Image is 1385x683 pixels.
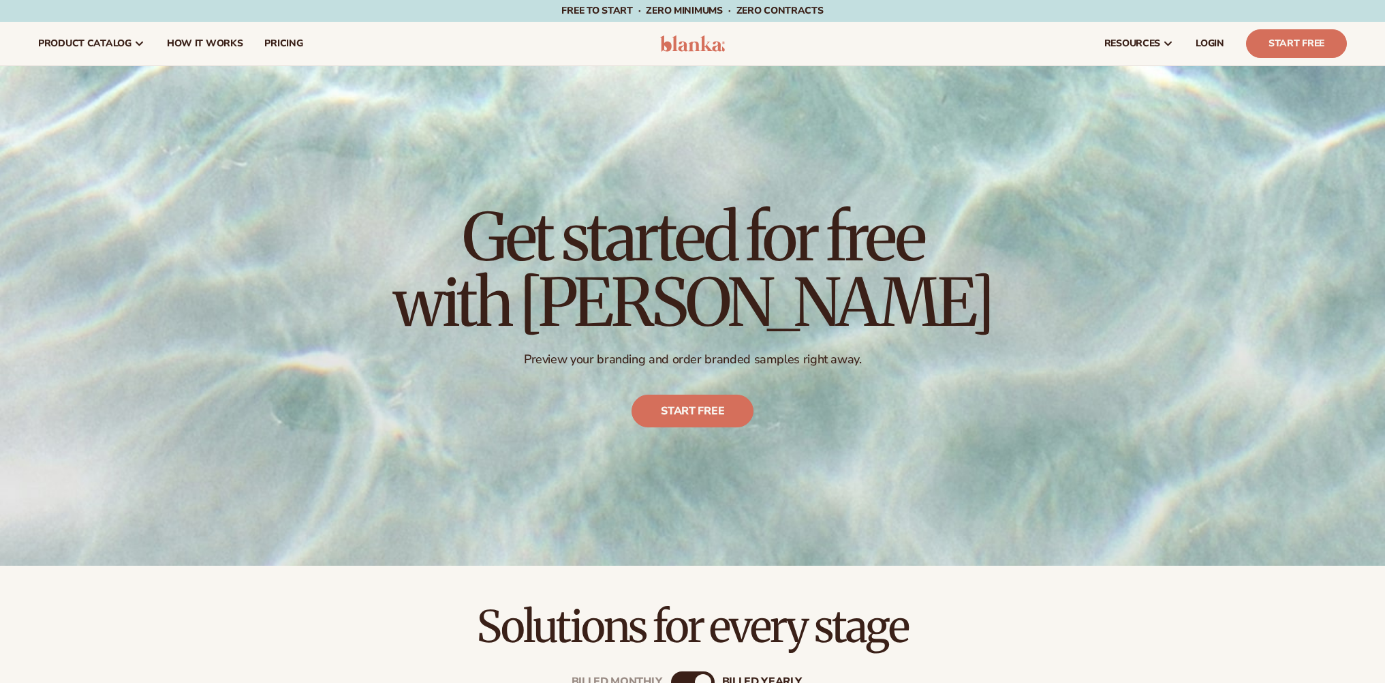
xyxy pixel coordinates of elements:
p: Preview your branding and order branded samples right away. [393,352,993,367]
a: Start free [632,395,753,427]
span: resources [1104,38,1160,49]
span: product catalog [38,38,131,49]
a: pricing [253,22,313,65]
span: How It Works [167,38,243,49]
h2: Solutions for every stage [38,604,1347,650]
span: Free to start · ZERO minimums · ZERO contracts [561,4,823,17]
span: LOGIN [1196,38,1224,49]
a: resources [1093,22,1185,65]
a: How It Works [156,22,254,65]
a: LOGIN [1185,22,1235,65]
a: Start Free [1246,29,1347,58]
h1: Get started for free with [PERSON_NAME] [393,204,993,335]
span: pricing [264,38,302,49]
img: logo [660,35,725,52]
a: product catalog [27,22,156,65]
